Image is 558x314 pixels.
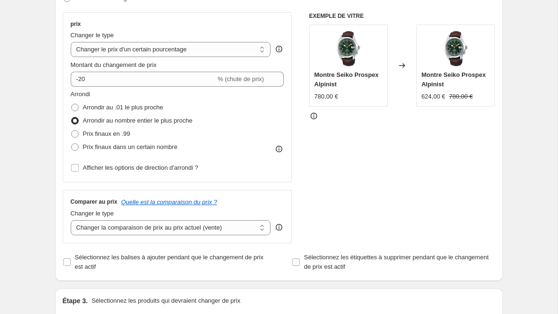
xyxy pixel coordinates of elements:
[449,92,473,101] strike: 780,00 €
[83,104,164,111] span: Arrondir au .01 le plus proche
[218,75,264,83] span: % (chute de prix)
[421,92,445,101] div: 624,00 €
[71,20,81,28] h3: prix
[75,254,263,270] span: Sélectionnez les balises à ajouter pendant que le changement de prix est actif
[329,30,367,67] img: Montre-Seiko-Prospex-Alpinist-Instant-Montre-32289323_80x.png
[437,30,475,67] img: Montre-Seiko-Prospex-Alpinist-Instant-Montre-32289323_80x.png
[314,71,379,88] span: Montre Seiko Prospex Alpinist
[274,223,284,232] div: aide
[121,198,217,206] button: Quelle est la comparaison du prix ?
[421,71,486,88] span: Montre Seiko Prospex Alpinist
[71,61,157,68] span: Montant du changement de prix
[314,92,338,101] div: 780,00 €
[83,130,130,137] span: Prix finaux en .99
[63,296,88,306] h2: Étape 3.
[71,32,114,39] span: Changer le type
[274,44,284,54] div: aide
[71,91,90,98] span: Arrondi
[309,12,495,20] h6: EXEMPLE DE VITRE
[83,117,193,124] span: Arrondir au nombre entier le plus proche
[71,72,216,87] input: -15
[83,143,178,150] span: Prix finaux dans un certain nombre
[83,164,198,171] span: Afficher les options de direction d'arrondi ?
[71,210,114,217] span: Changer le type
[304,254,489,270] span: Sélectionnez les étiquettes à supprimer pendant que le changement de prix est actif
[91,296,240,306] p: Sélectionnez les produits qui devraient changer de prix
[71,198,117,206] h3: Comparer au prix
